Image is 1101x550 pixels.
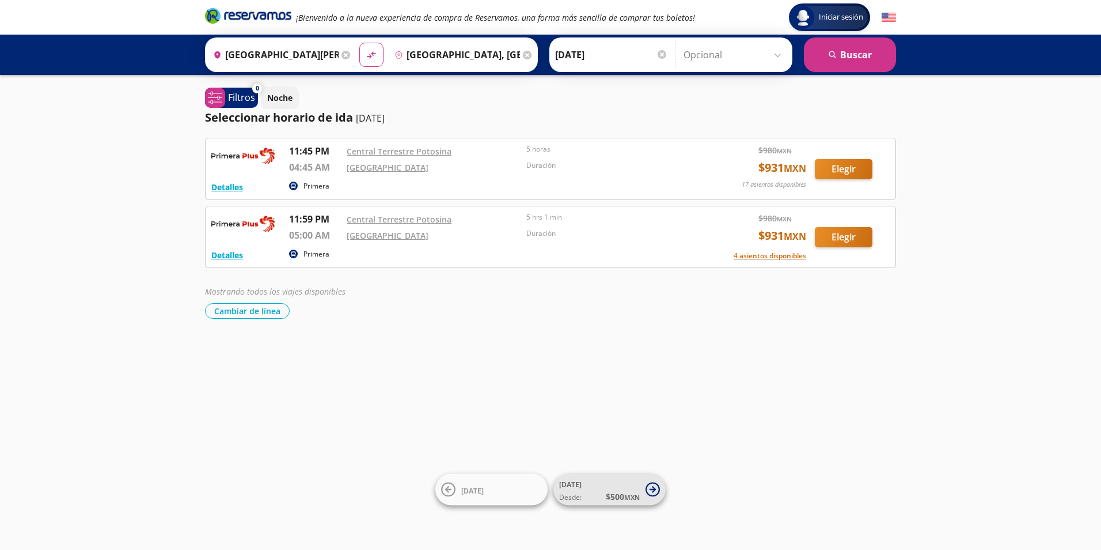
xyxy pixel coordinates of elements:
[553,474,666,506] button: [DATE]Desde:$500MXN
[684,40,787,69] input: Opcional
[742,180,806,190] p: 17 asientos disponibles
[289,212,341,226] p: 11:59 PM
[289,228,341,242] p: 05:00 AM
[347,230,428,241] a: [GEOGRAPHIC_DATA]
[526,160,700,171] p: Duración
[758,159,806,176] span: $ 931
[804,37,896,72] button: Buscar
[606,491,640,503] span: $ 500
[624,493,640,502] small: MXN
[347,162,428,173] a: [GEOGRAPHIC_DATA]
[289,144,341,158] p: 11:45 PM
[815,227,872,247] button: Elegir
[734,251,806,261] button: 4 asientos disponibles
[777,214,792,223] small: MXN
[296,12,695,23] em: ¡Bienvenido a la nueva experiencia de compra de Reservamos, una forma más sencilla de comprar tus...
[261,86,299,109] button: Noche
[559,492,582,503] span: Desde:
[815,159,872,179] button: Elegir
[267,92,293,104] p: Noche
[211,144,275,167] img: RESERVAMOS
[784,230,806,243] small: MXN
[211,212,275,235] img: RESERVAMOS
[435,474,548,506] button: [DATE]
[784,162,806,175] small: MXN
[777,146,792,155] small: MXN
[356,111,385,125] p: [DATE]
[205,7,291,28] a: Brand Logo
[211,181,243,193] button: Detalles
[390,40,520,69] input: Buscar Destino
[205,88,258,108] button: 0Filtros
[526,212,700,223] p: 5 hrs 1 min
[303,249,329,259] p: Primera
[208,40,339,69] input: Buscar Origen
[205,109,353,126] p: Seleccionar horario de ida
[289,160,341,174] p: 04:45 AM
[882,10,896,25] button: English
[205,286,346,297] em: Mostrando todos los viajes disponibles
[758,227,806,244] span: $ 931
[205,303,290,319] button: Cambiar de línea
[256,84,259,93] span: 0
[758,144,792,156] span: $ 980
[347,146,451,157] a: Central Terrestre Potosina
[526,144,700,155] p: 5 horas
[461,485,484,495] span: [DATE]
[559,480,582,489] span: [DATE]
[228,91,255,104] p: Filtros
[205,7,291,24] i: Brand Logo
[526,228,700,239] p: Duración
[814,12,868,23] span: Iniciar sesión
[555,40,668,69] input: Elegir Fecha
[303,181,329,191] p: Primera
[758,212,792,224] span: $ 980
[347,214,451,225] a: Central Terrestre Potosina
[211,249,243,261] button: Detalles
